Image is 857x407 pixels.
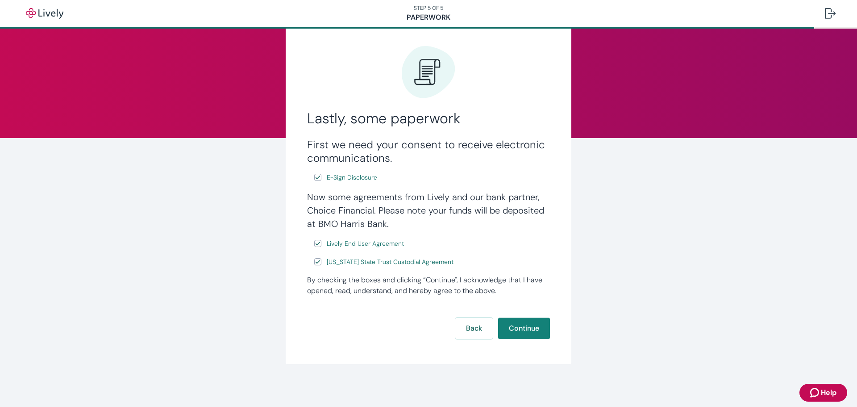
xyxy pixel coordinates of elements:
[325,238,406,249] a: e-sign disclosure document
[327,257,453,267] span: [US_STATE] State Trust Custodial Agreement
[327,173,377,182] span: E-Sign Disclosure
[20,8,70,19] img: Lively
[818,3,843,24] button: Log out
[327,239,404,248] span: Lively End User Agreement
[325,172,379,183] a: e-sign disclosure document
[325,256,455,268] a: e-sign disclosure document
[307,138,550,165] h3: First we need your consent to receive electronic communications.
[821,387,836,398] span: Help
[307,190,550,231] h4: Now some agreements from Lively and our bank partner, Choice Financial. Please note your funds wi...
[498,318,550,339] button: Continue
[307,109,550,127] h2: Lastly, some paperwork
[799,384,847,402] button: Zendesk support iconHelp
[455,318,493,339] button: Back
[307,275,550,296] div: By checking the boxes and clicking “Continue", I acknowledge that I have opened, read, understand...
[810,387,821,398] svg: Zendesk support icon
